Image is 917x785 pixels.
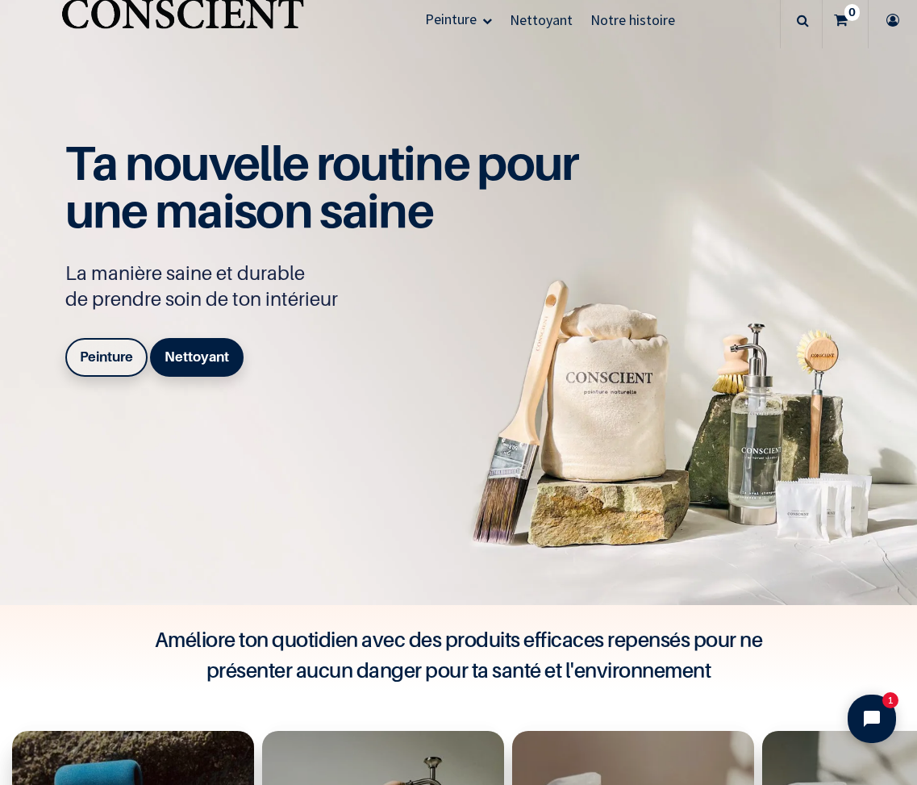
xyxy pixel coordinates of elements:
[135,624,781,686] h4: Améliore ton quotidien avec des produits efficaces repensés pour ne présenter aucun danger pour t...
[65,134,578,239] span: Ta nouvelle routine pour une maison saine
[510,10,573,29] span: Nettoyant
[425,10,477,28] span: Peinture
[834,681,910,757] iframe: Tidio Chat
[65,338,148,377] a: Peinture
[165,349,229,365] b: Nettoyant
[590,10,675,29] span: Notre histoire
[80,349,133,365] b: Peinture
[65,261,590,312] p: La manière saine et durable de prendre soin de ton intérieur
[150,338,244,377] a: Nettoyant
[844,4,860,20] sup: 0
